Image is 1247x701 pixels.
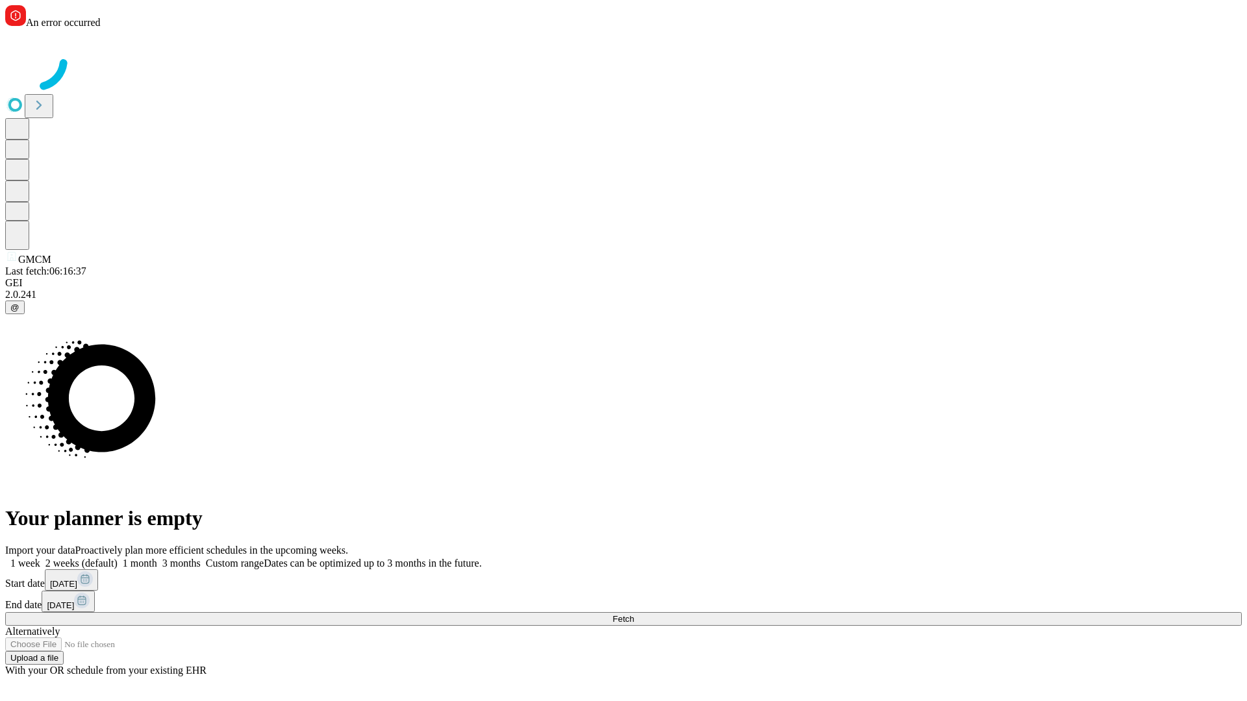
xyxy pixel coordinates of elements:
[5,289,1242,301] div: 2.0.241
[5,277,1242,289] div: GEI
[45,569,98,591] button: [DATE]
[5,665,207,676] span: With your OR schedule from your existing EHR
[5,569,1242,591] div: Start date
[5,301,25,314] button: @
[42,591,95,612] button: [DATE]
[123,558,157,569] span: 1 month
[5,612,1242,626] button: Fetch
[162,558,201,569] span: 3 months
[47,600,74,610] span: [DATE]
[5,651,64,665] button: Upload a file
[5,545,75,556] span: Import your data
[18,254,51,265] span: GMCM
[5,626,60,637] span: Alternatively
[206,558,264,569] span: Custom range
[5,265,86,277] span: Last fetch: 06:16:37
[612,614,634,624] span: Fetch
[45,558,118,569] span: 2 weeks (default)
[264,558,481,569] span: Dates can be optimized up to 3 months in the future.
[10,302,19,312] span: @
[5,591,1242,612] div: End date
[75,545,348,556] span: Proactively plan more efficient schedules in the upcoming weeks.
[5,506,1242,530] h1: Your planner is empty
[50,579,77,589] span: [DATE]
[10,558,40,569] span: 1 week
[26,17,101,28] span: An error occurred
